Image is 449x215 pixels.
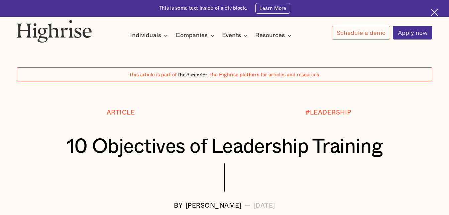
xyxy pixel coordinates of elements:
[186,203,242,210] div: [PERSON_NAME]
[305,110,351,117] div: #LEADERSHIP
[34,136,415,158] h1: 10 Objectives of Leadership Training
[332,26,390,40] a: Schedule a demo
[176,31,208,40] div: Companies
[222,31,241,40] div: Events
[207,72,320,77] span: , the Highrise platform for articles and resources.
[130,31,161,40] div: Individuals
[130,31,170,40] div: Individuals
[255,31,285,40] div: Resources
[222,31,250,40] div: Events
[129,72,177,77] span: This article is part of
[244,203,251,210] div: —
[174,203,183,210] div: BY
[253,203,275,210] div: [DATE]
[17,20,92,43] img: Highrise logo
[177,71,207,77] span: The Ascender
[176,31,216,40] div: Companies
[159,5,247,12] div: This is some text inside of a div block.
[255,3,290,14] a: Learn More
[255,31,294,40] div: Resources
[431,8,438,16] img: Cross icon
[107,110,135,117] div: Article
[393,26,432,40] a: Apply now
